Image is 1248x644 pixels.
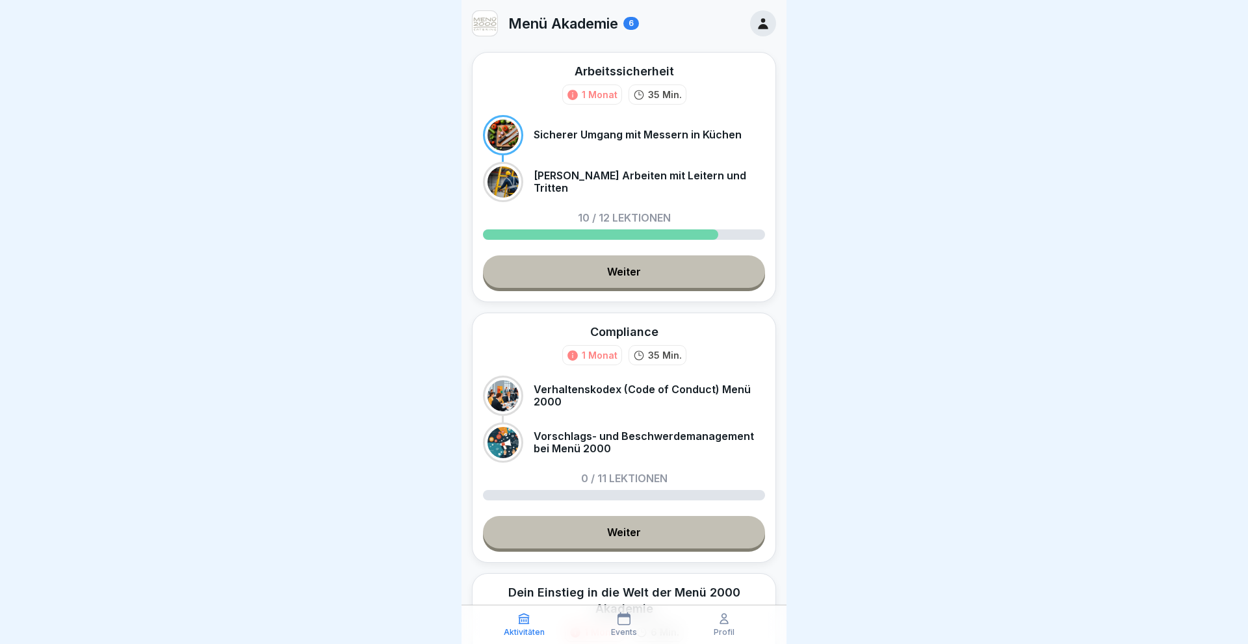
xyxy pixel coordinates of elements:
[473,11,497,36] img: v3gslzn6hrr8yse5yrk8o2yg.png
[483,516,765,548] a: Weiter
[534,430,765,455] p: Vorschlags- und Beschwerdemanagement bei Menü 2000
[582,348,617,362] div: 1 Monat
[508,15,618,32] p: Menü Akademie
[483,255,765,288] a: Weiter
[534,170,765,194] p: [PERSON_NAME] Arbeiten mit Leitern und Tritten
[578,213,671,223] p: 10 / 12 Lektionen
[575,63,674,79] div: Arbeitssicherheit
[648,88,682,101] p: 35 Min.
[623,17,639,30] div: 6
[590,324,658,340] div: Compliance
[534,383,765,408] p: Verhaltenskodex (Code of Conduct) Menü 2000
[504,628,545,637] p: Aktivitäten
[582,88,617,101] div: 1 Monat
[648,348,682,362] p: 35 Min.
[714,628,734,637] p: Profil
[611,628,637,637] p: Events
[581,473,668,483] p: 0 / 11 Lektionen
[534,129,742,141] p: Sicherer Umgang mit Messern in Küchen
[483,584,765,617] div: Dein Einstieg in die Welt der Menü 2000 Akademie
